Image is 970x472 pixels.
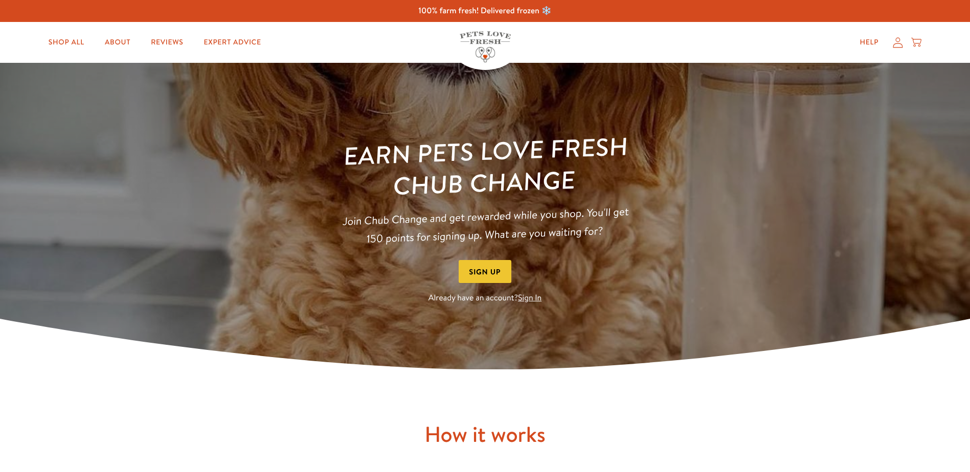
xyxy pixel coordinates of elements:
[459,260,512,283] button: Sign Up
[919,424,960,462] iframe: Gorgias live chat messenger
[851,32,887,53] a: Help
[460,31,511,62] img: Pets Love Fresh
[518,292,542,303] a: Sign In
[178,420,792,449] h2: How it works
[97,32,139,53] a: About
[337,202,634,249] p: Join Chub Change and get rewarded while you shop. You'll get 150 points for signing up. What are ...
[336,130,634,204] h1: Earn Pets Love Fresh Chub Change
[196,32,269,53] a: Expert Advice
[40,32,93,53] a: Shop All
[143,32,191,53] a: Reviews
[338,291,633,305] p: Already have an account?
